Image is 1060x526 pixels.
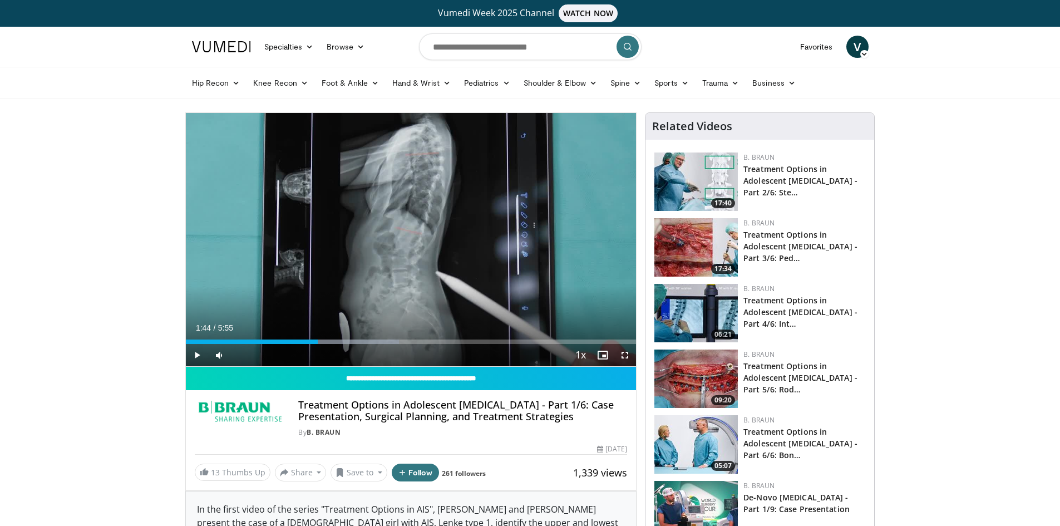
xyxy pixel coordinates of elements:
a: Trauma [696,72,746,94]
a: 261 followers [442,469,486,478]
h4: Related Videos [652,120,732,133]
a: B. Braun [743,481,775,490]
button: Playback Rate [569,344,591,366]
a: B. Braun [743,153,775,162]
a: Pediatrics [457,72,517,94]
a: Hip Recon [185,72,247,94]
span: 05:07 [711,461,735,471]
a: 13 Thumbs Up [195,464,270,481]
span: 1,339 views [573,466,627,479]
img: VuMedi Logo [192,41,251,52]
h4: Treatment Options in Adolescent [MEDICAL_DATA] - Part 1/6: Case Presentation, Surgical Planning, ... [298,399,627,423]
span: 17:40 [711,198,735,208]
a: Treatment Options in Adolescent [MEDICAL_DATA] - Part 6/6: Bon… [743,426,857,460]
img: 16f8cbf8-ada9-4636-9b66-5d8636afccad.jpeg.150x105_q85_crop-smart_upscale.jpg [654,284,738,342]
a: 06:21 [654,284,738,342]
span: WATCH NOW [559,4,618,22]
a: B. Braun [743,415,775,425]
a: B. Braun [743,284,775,293]
span: 5:55 [218,323,233,332]
a: Treatment Options in Adolescent [MEDICAL_DATA] - Part 2/6: Ste… [743,164,857,198]
a: 17:40 [654,153,738,211]
a: Shoulder & Elbow [517,72,604,94]
span: 13 [211,467,220,478]
button: Share [275,464,327,481]
a: V [846,36,869,58]
a: Treatment Options in Adolescent [MEDICAL_DATA] - Part 3/6: Ped… [743,229,857,263]
div: By [298,427,627,437]
a: Foot & Ankle [315,72,386,94]
img: ae98eeb5-ad74-41ad-abf2-56481c29a04b.jpg.150x105_q85_crop-smart_upscale.jpg [654,218,738,277]
a: Treatment Options in Adolescent [MEDICAL_DATA] - Part 5/6: Rod… [743,361,857,395]
a: 17:34 [654,218,738,277]
span: 17:34 [711,264,735,274]
span: 06:21 [711,330,735,340]
img: 5951389b-e30a-4cfe-b4d6-b460fa12e30b.jpeg.150x105_q85_crop-smart_upscale.jpg [654,350,738,408]
button: Follow [392,464,440,481]
a: De-Novo [MEDICAL_DATA] - Part 1/9: Case Presentation [743,492,850,514]
a: Vumedi Week 2025 ChannelWATCH NOW [194,4,867,22]
span: 1:44 [196,323,211,332]
a: Sports [648,72,696,94]
img: B. Braun [195,399,285,426]
a: Specialties [258,36,321,58]
a: Favorites [793,36,840,58]
span: 09:20 [711,395,735,405]
div: Progress Bar [186,340,637,344]
button: Save to [331,464,387,481]
button: Play [186,344,208,366]
div: [DATE] [597,444,627,454]
a: 05:07 [654,415,738,474]
button: Mute [208,344,230,366]
button: Enable picture-in-picture mode [591,344,614,366]
a: Knee Recon [246,72,315,94]
a: Treatment Options in Adolescent [MEDICAL_DATA] - Part 4/6: Int… [743,295,857,329]
img: 102d8bc9-9a61-4cfc-8458-064ed06b8396.jpeg.150x105_q85_crop-smart_upscale.jpg [654,153,738,211]
video-js: Video Player [186,113,637,367]
a: 09:20 [654,350,738,408]
span: / [214,323,216,332]
a: B. Braun [743,218,775,228]
a: Browse [320,36,371,58]
a: B. Braun [743,350,775,359]
a: B. Braun [307,427,341,437]
a: Spine [604,72,648,94]
input: Search topics, interventions [419,33,642,60]
a: Business [746,72,802,94]
button: Fullscreen [614,344,636,366]
img: d0c4c6c3-eaa4-45d9-80fe-d612f35cf6e6.jpg.150x105_q85_crop-smart_upscale.jpg [654,415,738,474]
a: Hand & Wrist [386,72,457,94]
